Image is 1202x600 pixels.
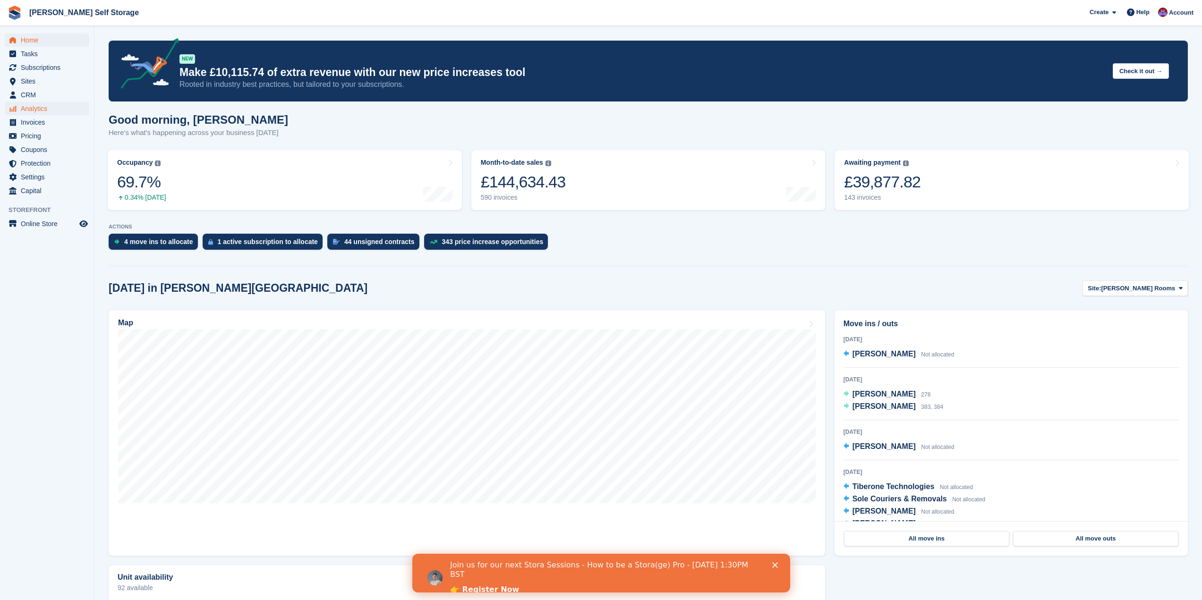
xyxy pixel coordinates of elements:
[844,159,901,167] div: Awaiting payment
[430,240,437,244] img: price_increase_opportunities-93ffe204e8149a01c8c9dc8f82e8f89637d9d84a8eef4429ea346261dce0b2c0.svg
[844,401,943,413] a: [PERSON_NAME] 383, 384
[481,159,543,167] div: Month-to-date sales
[412,554,790,592] iframe: Intercom live chat banner
[21,61,77,74] span: Subscriptions
[921,404,943,410] span: 383, 384
[844,335,1179,344] div: [DATE]
[21,184,77,197] span: Capital
[921,444,954,450] span: Not allocated
[38,31,107,42] a: 👉 Register Now
[108,150,462,210] a: Occupancy 69.7% 0.34% [DATE]
[940,484,973,490] span: Not allocated
[852,350,916,358] span: [PERSON_NAME]
[844,481,973,493] a: Tiberone Technologies Not allocated
[1136,8,1150,17] span: Help
[9,205,94,215] span: Storefront
[208,239,213,245] img: active_subscription_to_allocate_icon-d502201f5373d7db506a760aba3b589e785aa758c864c3986d89f69b8ff3...
[852,507,916,515] span: [PERSON_NAME]
[179,66,1105,79] p: Make £10,115.74 of extra revenue with our new price increases tool
[1101,284,1176,293] span: [PERSON_NAME] Rooms
[1113,63,1169,79] button: Check it out →
[442,238,544,245] div: 343 price increase opportunities
[109,282,367,295] h2: [DATE] in [PERSON_NAME][GEOGRAPHIC_DATA]
[844,428,1179,436] div: [DATE]
[844,468,1179,476] div: [DATE]
[852,402,916,410] span: [PERSON_NAME]
[1158,8,1168,17] img: Tim Brant-Coles
[1090,8,1108,17] span: Create
[109,127,288,138] p: Here's what's happening across your business [DATE]
[118,319,133,327] h2: Map
[360,8,369,14] div: Close
[844,493,986,506] a: Sole Couriers & Removals Not allocated
[5,61,89,74] a: menu
[952,496,985,503] span: Not allocated
[327,234,424,254] a: 44 unsigned contracts
[844,441,955,453] a: [PERSON_NAME] Not allocated
[921,521,930,527] span: 300
[1169,8,1193,17] span: Account
[155,161,161,166] img: icon-info-grey-7440780725fd019a000dd9b08b2336e03edf1995a4989e88bcd33f0948082b44.svg
[921,351,954,358] span: Not allocated
[844,194,921,202] div: 143 invoices
[203,234,327,254] a: 1 active subscription to allocate
[5,170,89,184] a: menu
[5,75,89,88] a: menu
[844,375,1179,384] div: [DATE]
[5,129,89,143] a: menu
[21,157,77,170] span: Protection
[1088,284,1101,293] span: Site:
[21,129,77,143] span: Pricing
[844,531,1009,546] a: All move ins
[852,482,935,490] span: Tiberone Technologies
[21,88,77,101] span: CRM
[844,318,1179,330] h2: Move ins / outs
[5,143,89,156] a: menu
[109,310,825,556] a: Map
[844,389,931,401] a: [PERSON_NAME] 278
[78,218,89,229] a: Preview store
[109,113,288,126] h1: Good morning, [PERSON_NAME]
[113,38,179,92] img: price-adjustments-announcement-icon-8257ccfd72463d97f412b2fc003d46551f7dbcb40ab6d574587a9cd5c0d94...
[124,238,193,245] div: 4 move ins to allocate
[21,102,77,115] span: Analytics
[481,194,566,202] div: 590 invoices
[844,348,955,361] a: [PERSON_NAME] Not allocated
[333,239,340,245] img: contract_signature_icon-13c848040528278c33f63329250d36e43548de30e8caae1d1a13099fd9432cc5.svg
[5,47,89,60] a: menu
[117,194,166,202] div: 0.34% [DATE]
[844,506,955,518] a: [PERSON_NAME] Not allocated
[26,5,143,20] a: [PERSON_NAME] Self Storage
[21,143,77,156] span: Coupons
[21,170,77,184] span: Settings
[5,157,89,170] a: menu
[546,161,551,166] img: icon-info-grey-7440780725fd019a000dd9b08b2336e03edf1995a4989e88bcd33f0948082b44.svg
[1083,280,1188,296] button: Site: [PERSON_NAME] Rooms
[117,172,166,192] div: 69.7%
[8,6,22,20] img: stora-icon-8386f47178a22dfd0bd8f6a31ec36ba5ce8667c1dd55bd0f319d3a0aa187defe.svg
[21,116,77,129] span: Invoices
[21,217,77,230] span: Online Store
[424,234,553,254] a: 343 price increase opportunities
[5,184,89,197] a: menu
[5,102,89,115] a: menu
[179,79,1105,90] p: Rooted in industry best practices, but tailored to your subscriptions.
[481,172,566,192] div: £144,634.43
[109,234,203,254] a: 4 move ins to allocate
[921,508,954,515] span: Not allocated
[21,34,77,47] span: Home
[903,161,909,166] img: icon-info-grey-7440780725fd019a000dd9b08b2336e03edf1995a4989e88bcd33f0948082b44.svg
[844,518,931,530] a: [PERSON_NAME] 300
[117,159,153,167] div: Occupancy
[179,54,195,64] div: NEW
[844,172,921,192] div: £39,877.82
[21,47,77,60] span: Tasks
[344,238,415,245] div: 44 unsigned contracts
[852,390,916,398] span: [PERSON_NAME]
[921,391,930,398] span: 278
[5,217,89,230] a: menu
[109,224,1188,230] p: ACTIONS
[114,239,119,245] img: move_ins_to_allocate_icon-fdf77a2bb77ea45bf5b3d319d69a93e2d87916cf1d5bf7949dd705db3b84f3ca.svg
